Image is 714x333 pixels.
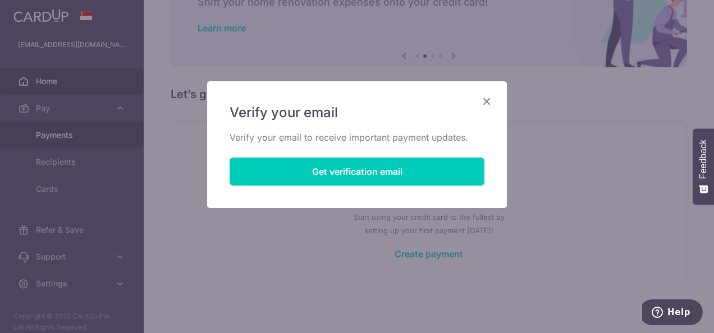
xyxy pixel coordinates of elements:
iframe: Opens a widget where you can find more information [642,299,703,327]
span: Verify your email [230,104,338,122]
p: Verify your email to receive important payment updates. [230,131,484,144]
button: Feedback - Show survey [693,128,714,205]
span: Feedback [698,140,708,179]
button: Close [480,95,493,108]
button: Get verification email [230,158,484,186]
